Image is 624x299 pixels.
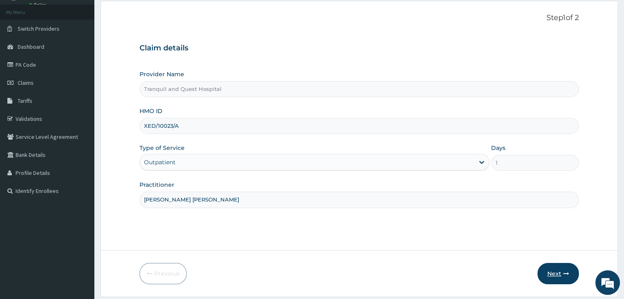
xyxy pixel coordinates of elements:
button: Previous [139,263,187,284]
label: HMO ID [139,107,162,115]
span: Tariffs [18,97,32,104]
div: Outpatient [144,158,176,166]
span: Switch Providers [18,25,59,32]
label: Practitioner [139,181,174,189]
div: Minimize live chat window [135,4,154,24]
button: Next [537,263,579,284]
label: Days [491,144,505,152]
a: Online [29,2,48,8]
span: We're online! [48,95,113,177]
textarea: Type your message and hit 'Enter' [4,206,156,235]
label: Provider Name [139,70,184,78]
h3: Claim details [139,44,578,53]
span: Claims [18,79,34,86]
input: Enter Name [139,192,578,208]
div: Chat with us now [43,46,138,57]
p: Step 1 of 2 [139,14,578,23]
label: Type of Service [139,144,185,152]
input: Enter HMO ID [139,118,578,134]
img: d_794563401_company_1708531726252_794563401 [15,41,33,61]
span: Dashboard [18,43,44,50]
